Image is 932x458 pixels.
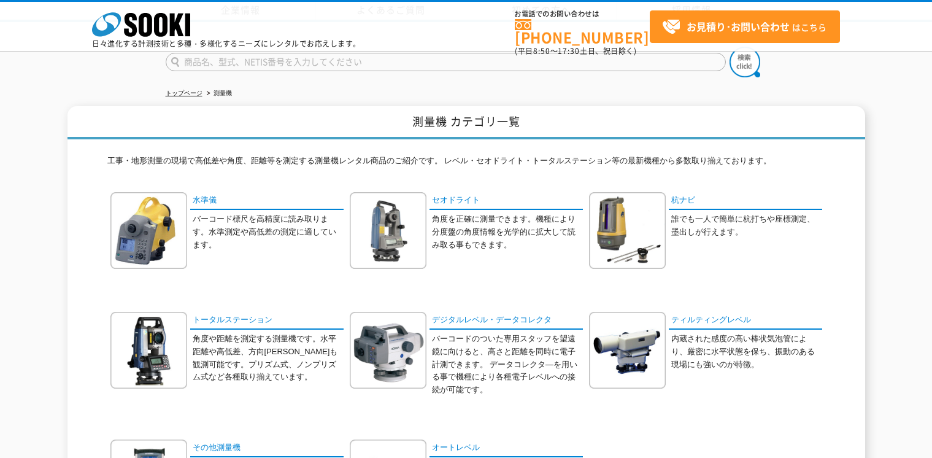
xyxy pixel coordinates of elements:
[166,53,726,71] input: 商品名、型式、NETIS番号を入力してください
[429,440,583,457] a: オートレベル
[166,90,202,96] a: トップページ
[432,213,583,251] p: 角度を正確に測量できます。機種により分度盤の角度情報を光学的に拡大して読み取る事もできます。
[533,45,550,56] span: 8:50
[190,192,344,210] a: 水準儀
[190,440,344,457] a: その他測量機
[429,192,583,210] a: セオドライト
[350,192,426,269] img: セオドライト
[687,19,790,34] strong: お見積り･お問い合わせ
[671,213,822,239] p: 誰でも一人で簡単に杭打ちや座標測定、墨出しが行えます。
[193,213,344,251] p: バーコード標尺を高精度に読み取ります。水準測定や高低差の測定に適しています。
[515,19,650,44] a: [PHONE_NUMBER]
[730,47,760,77] img: btn_search.png
[204,87,232,100] li: 測量機
[515,45,636,56] span: (平日 ～ 土日、祝日除く)
[669,192,822,210] a: 杭ナビ
[589,192,666,269] img: 杭ナビ
[515,10,650,18] span: お電話でのお問い合わせは
[558,45,580,56] span: 17:30
[110,192,187,269] img: 水準儀
[650,10,840,43] a: お見積り･お問い合わせはこちら
[589,312,666,389] img: ティルティングレベル
[107,155,825,174] p: 工事・地形測量の現場で高低差や角度、距離等を測定する測量機レンタル商品のご紹介です。 レベル・セオドライト・トータルステーション等の最新機種から多数取り揃えております。
[671,333,822,371] p: 内蔵された感度の高い棒状気泡管により、厳密に水平状態を保ち、振動のある現場にも強いのが特徴。
[662,18,826,36] span: はこちら
[92,40,361,47] p: 日々進化する計測技術と多種・多様化するニーズにレンタルでお応えします。
[67,106,865,140] h1: 測量機 カテゴリ一覧
[190,312,344,330] a: トータルステーション
[193,333,344,384] p: 角度や距離を測定する測量機です。水平距離や高低差、方向[PERSON_NAME]も観測可能です。プリズム式、ノンプリズム式など各種取り揃えています。
[669,312,822,330] a: ティルティングレベル
[432,333,583,397] p: バーコードのついた専用スタッフを望遠鏡に向けると、高さと距離を同時に電子計測できます。 データコレクタ―を用いる事で機種により各種電子レベルへの接続が可能です。
[429,312,583,330] a: デジタルレベル・データコレクタ
[110,312,187,389] img: トータルステーション
[350,312,426,389] img: デジタルレベル・データコレクタ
